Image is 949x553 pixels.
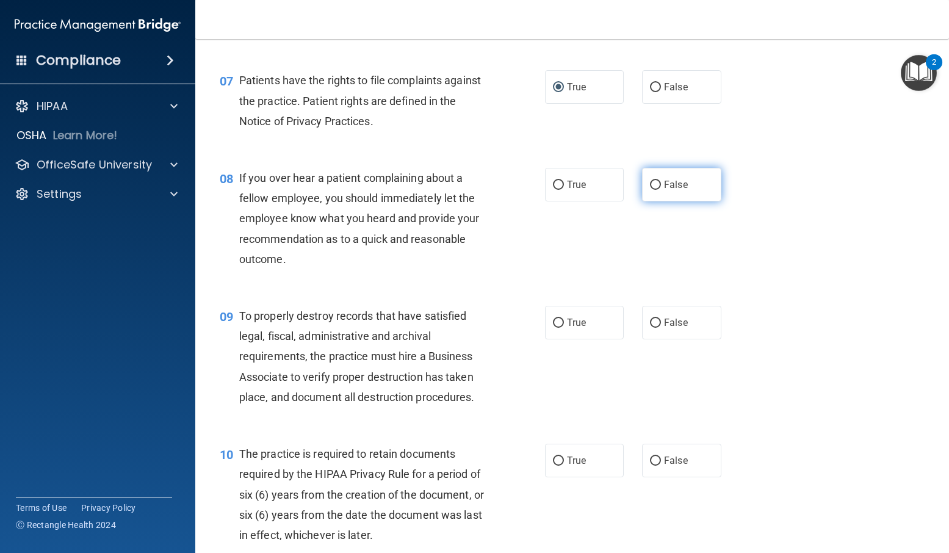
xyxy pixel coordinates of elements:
[15,99,178,114] a: HIPAA
[932,62,936,78] div: 2
[16,502,67,514] a: Terms of Use
[16,128,47,143] p: OSHA
[220,447,233,462] span: 10
[650,181,661,190] input: False
[239,447,484,541] span: The practice is required to retain documents required by the HIPAA Privacy Rule for a period of s...
[553,457,564,466] input: True
[650,83,661,92] input: False
[567,179,586,190] span: True
[567,455,586,466] span: True
[220,172,233,186] span: 08
[239,74,481,127] span: Patients have the rights to file complaints against the practice. Patient rights are defined in t...
[664,81,688,93] span: False
[664,455,688,466] span: False
[553,181,564,190] input: True
[53,128,118,143] p: Learn More!
[220,309,233,324] span: 09
[81,502,136,514] a: Privacy Policy
[37,157,152,172] p: OfficeSafe University
[901,55,937,91] button: Open Resource Center, 2 new notifications
[664,179,688,190] span: False
[567,317,586,328] span: True
[16,519,116,531] span: Ⓒ Rectangle Health 2024
[37,99,68,114] p: HIPAA
[664,317,688,328] span: False
[239,309,475,403] span: To properly destroy records that have satisfied legal, fiscal, administrative and archival requir...
[220,74,233,89] span: 07
[36,52,121,69] h4: Compliance
[567,81,586,93] span: True
[650,319,661,328] input: False
[553,319,564,328] input: True
[553,83,564,92] input: True
[15,157,178,172] a: OfficeSafe University
[239,172,480,266] span: If you over hear a patient complaining about a fellow employee, you should immediately let the em...
[15,13,181,37] img: PMB logo
[650,457,661,466] input: False
[37,187,82,201] p: Settings
[15,187,178,201] a: Settings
